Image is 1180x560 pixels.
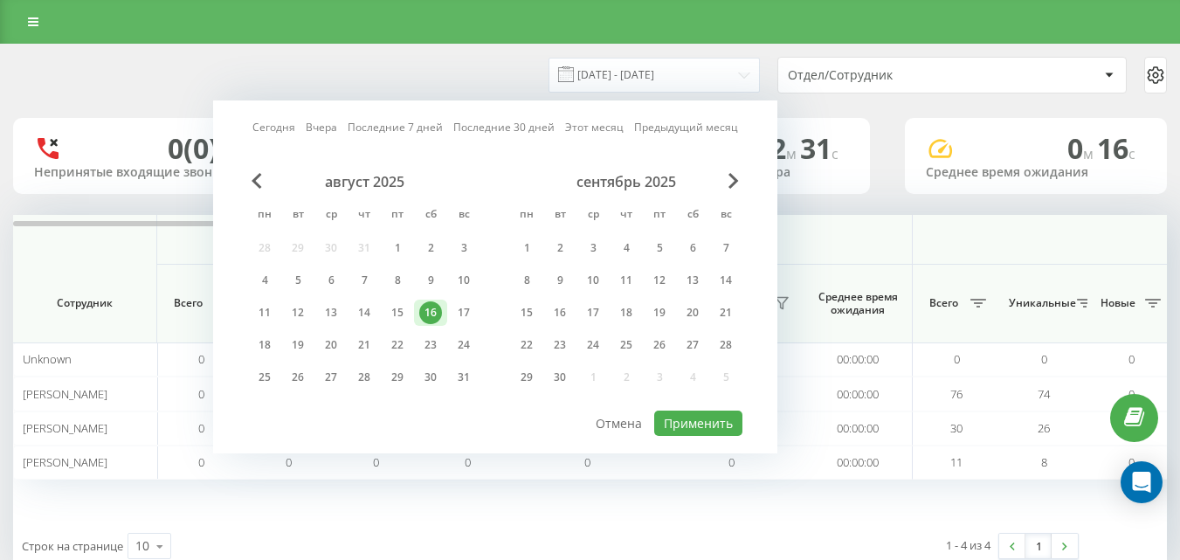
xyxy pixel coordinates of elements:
[252,119,295,135] a: Сегодня
[447,300,480,326] div: вс 17 авг. 2025 г.
[1128,351,1135,367] span: 0
[135,537,149,555] div: 10
[515,237,538,259] div: 1
[584,454,590,470] span: 0
[414,267,447,294] div: сб 9 авг. 2025 г.
[1097,129,1135,167] span: 16
[168,132,244,165] div: 0 (0)%
[286,366,309,389] div: 26
[950,386,963,402] span: 76
[510,235,543,261] div: пн 1 сент. 2025 г.
[643,300,676,326] div: пт 19 сент. 2025 г.
[34,165,254,180] div: Непринятые входящие звонки
[648,334,671,356] div: 26
[23,351,72,367] span: Unknown
[353,334,376,356] div: 21
[253,366,276,389] div: 25
[353,269,376,292] div: 7
[381,332,414,358] div: пт 22 авг. 2025 г.
[314,300,348,326] div: ср 13 авг. 2025 г.
[384,203,411,229] abbr: пятница
[510,332,543,358] div: пн 22 сент. 2025 г.
[634,119,738,135] a: Предыдущий месяц
[414,300,447,326] div: сб 16 авг. 2025 г.
[954,351,960,367] span: 0
[1041,454,1047,470] span: 8
[248,173,480,190] div: август 2025
[286,334,309,356] div: 19
[1038,386,1050,402] span: 74
[348,267,381,294] div: чт 7 авг. 2025 г.
[419,301,442,324] div: 16
[510,300,543,326] div: пн 15 сент. 2025 г.
[320,269,342,292] div: 6
[543,300,576,326] div: вт 16 сент. 2025 г.
[610,332,643,358] div: чт 25 сент. 2025 г.
[447,364,480,391] div: вс 31 авг. 2025 г.
[615,334,638,356] div: 25
[714,301,737,324] div: 21
[1121,461,1163,503] div: Open Intercom Messenger
[582,301,604,324] div: 17
[414,364,447,391] div: сб 30 авг. 2025 г.
[314,332,348,358] div: ср 20 авг. 2025 г.
[166,296,210,310] span: Всего
[253,301,276,324] div: 11
[804,411,913,446] td: 00:00:00
[252,203,278,229] abbr: понедельник
[804,342,913,377] td: 00:00:00
[452,334,475,356] div: 24
[386,301,409,324] div: 15
[709,235,742,261] div: вс 7 сент. 2025 г.
[1096,296,1140,310] span: Новые
[314,364,348,391] div: ср 27 авг. 2025 г.
[643,267,676,294] div: пт 12 сент. 2025 г.
[465,454,471,470] span: 0
[447,332,480,358] div: вс 24 авг. 2025 г.
[419,269,442,292] div: 9
[565,119,624,135] a: Этот месяц
[510,173,742,190] div: сентябрь 2025
[320,301,342,324] div: 13
[314,267,348,294] div: ср 6 авг. 2025 г.
[676,300,709,326] div: сб 20 сент. 2025 г.
[817,290,899,317] span: Среднее время ожидания
[646,203,673,229] abbr: пятница
[248,300,281,326] div: пн 11 авг. 2025 г.
[306,119,337,135] a: Вчера
[285,203,311,229] abbr: вторник
[728,173,739,189] span: Next Month
[198,420,204,436] span: 0
[23,420,107,436] span: [PERSON_NAME]
[23,454,107,470] span: [PERSON_NAME]
[648,301,671,324] div: 19
[515,366,538,389] div: 29
[198,351,204,367] span: 0
[643,235,676,261] div: пт 5 сент. 2025 г.
[676,332,709,358] div: сб 27 сент. 2025 г.
[549,301,571,324] div: 16
[788,68,997,83] div: Отдел/Сотрудник
[452,301,475,324] div: 17
[676,235,709,261] div: сб 6 сент. 2025 г.
[510,267,543,294] div: пн 8 сент. 2025 г.
[804,377,913,411] td: 00:00:00
[515,269,538,292] div: 8
[648,269,671,292] div: 12
[804,446,913,480] td: 00:00:00
[714,269,737,292] div: 14
[582,237,604,259] div: 3
[610,267,643,294] div: чт 11 сент. 2025 г.
[582,334,604,356] div: 24
[447,267,480,294] div: вс 10 авг. 2025 г.
[549,237,571,259] div: 2
[613,203,639,229] abbr: четверг
[921,296,965,310] span: Всего
[252,173,262,189] span: Previous Month
[248,332,281,358] div: пн 18 авг. 2025 г.
[1038,420,1050,436] span: 26
[610,300,643,326] div: чт 18 сент. 2025 г.
[1128,144,1135,163] span: c
[1025,534,1052,558] a: 1
[286,454,292,470] span: 0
